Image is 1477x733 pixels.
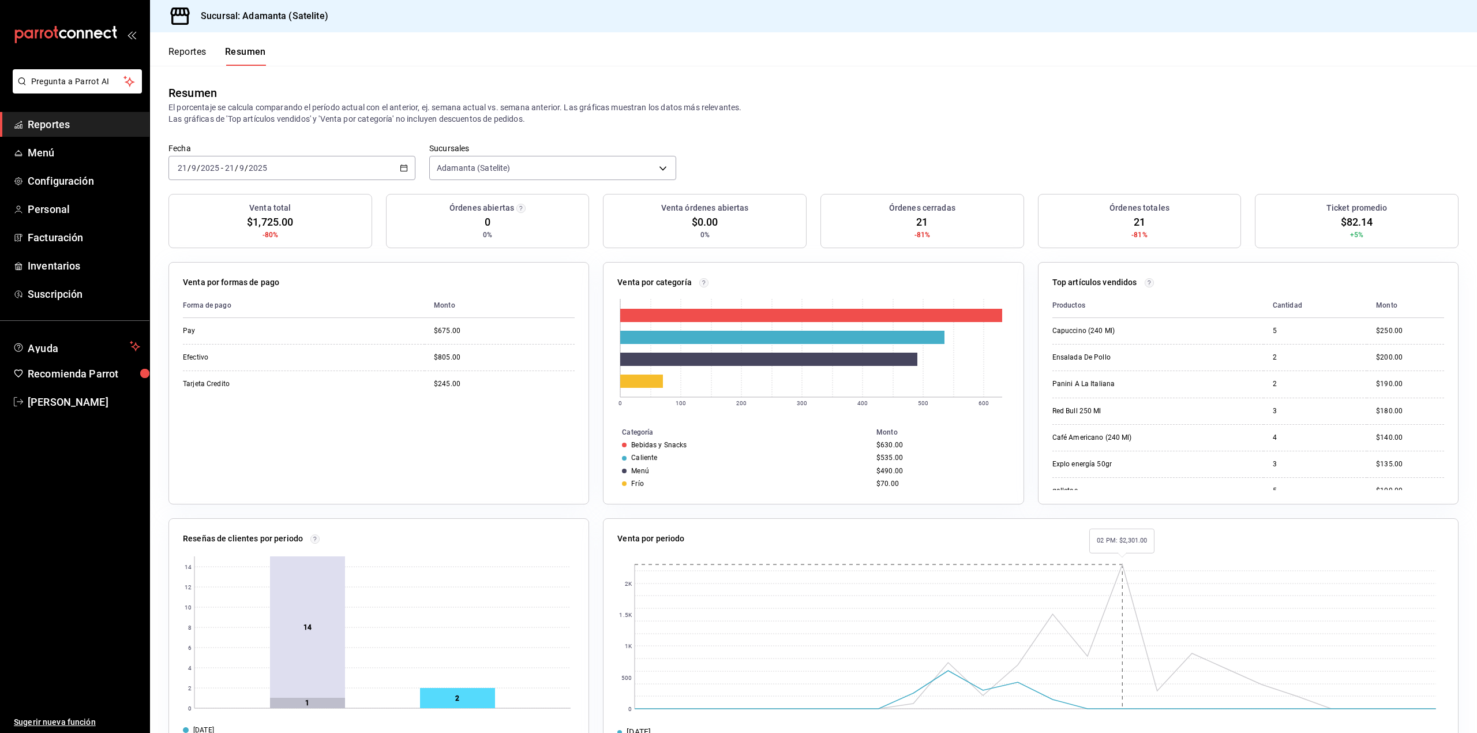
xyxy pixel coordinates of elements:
[168,46,266,66] div: navigation tabs
[263,230,279,240] span: -80%
[183,276,279,289] p: Venta por formas de pago
[429,144,676,152] label: Sucursales
[876,480,1005,488] div: $70.00
[28,230,140,245] span: Facturación
[183,326,298,336] div: Pay
[485,214,490,230] span: 0
[185,564,192,570] text: 14
[28,286,140,302] span: Suscripción
[1273,379,1358,389] div: 2
[628,706,632,712] text: 0
[1273,433,1358,443] div: 4
[617,533,684,545] p: Venta por periodo
[1273,353,1358,362] div: 2
[1052,486,1168,496] div: galletas
[1109,202,1169,214] h3: Órdenes totales
[1134,214,1145,230] span: 21
[1273,459,1358,469] div: 3
[28,258,140,274] span: Inventarios
[247,214,293,230] span: $1,725.00
[676,400,686,406] text: 100
[1350,230,1363,240] span: +5%
[127,30,136,39] button: open_drawer_menu
[248,163,268,173] input: ----
[188,665,192,671] text: 4
[425,293,575,318] th: Monto
[168,102,1459,125] p: El porcentaje se calcula comparando el período actual con el anterior, ej. semana actual vs. sema...
[188,163,191,173] span: /
[168,84,217,102] div: Resumen
[188,685,192,691] text: 2
[225,46,266,66] button: Resumen
[1376,459,1444,469] div: $135.00
[1052,326,1168,336] div: Capuccino (240 Ml)
[876,467,1005,475] div: $490.00
[692,214,718,230] span: $0.00
[872,426,1024,439] th: Monto
[625,581,632,587] text: 2K
[797,400,807,406] text: 300
[876,441,1005,449] div: $630.00
[1376,486,1444,496] div: $100.00
[224,163,235,173] input: --
[449,202,514,214] h3: Órdenes abiertas
[661,202,749,214] h3: Venta órdenes abiertas
[188,624,192,631] text: 8
[183,533,303,545] p: Reseñas de clientes por periodo
[1376,379,1444,389] div: $190.00
[914,230,931,240] span: -81%
[1367,293,1444,318] th: Monto
[28,366,140,382] span: Recomienda Parrot
[736,400,747,406] text: 200
[916,214,928,230] span: 21
[434,326,575,336] div: $675.00
[1264,293,1367,318] th: Cantidad
[1376,353,1444,362] div: $200.00
[185,584,192,590] text: 12
[168,46,207,66] button: Reportes
[1052,459,1168,469] div: Explo energía 50gr
[13,69,142,94] button: Pregunta a Parrot AI
[1376,326,1444,336] div: $250.00
[434,379,575,389] div: $245.00
[1052,433,1168,443] div: Café Americano (240 Ml)
[28,394,140,410] span: [PERSON_NAME]
[625,643,632,649] text: 1K
[621,675,632,681] text: 500
[183,379,298,389] div: Tarjeta Credito
[200,163,220,173] input: ----
[1341,214,1373,230] span: $82.14
[221,163,223,173] span: -
[14,716,140,728] span: Sugerir nueva función
[235,163,238,173] span: /
[1376,406,1444,416] div: $180.00
[1273,406,1358,416] div: 3
[1273,326,1358,336] div: 5
[239,163,245,173] input: --
[434,353,575,362] div: $805.00
[28,173,140,189] span: Configuración
[245,163,248,173] span: /
[28,145,140,160] span: Menú
[979,400,989,406] text: 600
[191,163,197,173] input: --
[192,9,328,23] h3: Sucursal: Adamanta (Satelite)
[876,454,1005,462] div: $535.00
[188,705,192,712] text: 0
[889,202,955,214] h3: Órdenes cerradas
[1052,379,1168,389] div: Panini A La Italiana
[183,293,425,318] th: Forma de pago
[437,162,511,174] span: Adamanta (Satelite)
[28,117,140,132] span: Reportes
[31,76,124,88] span: Pregunta a Parrot AI
[1376,433,1444,443] div: $140.00
[188,645,192,651] text: 6
[197,163,200,173] span: /
[28,339,125,353] span: Ayuda
[183,353,298,362] div: Efectivo
[631,454,657,462] div: Caliente
[28,201,140,217] span: Personal
[620,612,632,618] text: 1.5K
[1273,486,1358,496] div: 5
[631,441,687,449] div: Bebidas y Snacks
